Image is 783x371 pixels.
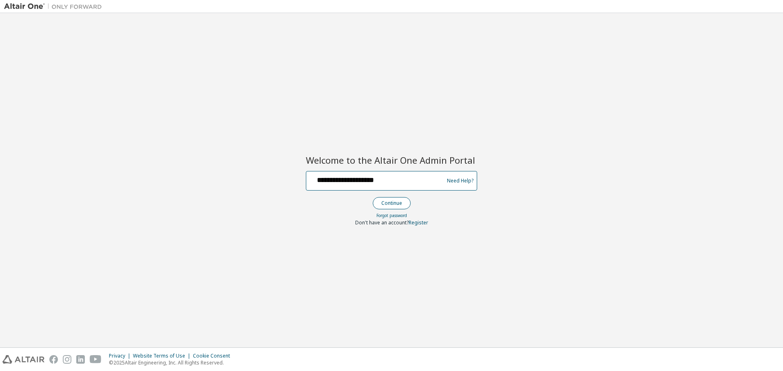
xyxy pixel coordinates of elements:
div: Privacy [109,353,133,359]
p: © 2025 Altair Engineering, Inc. All Rights Reserved. [109,359,235,366]
img: altair_logo.svg [2,355,44,364]
img: youtube.svg [90,355,102,364]
div: Cookie Consent [193,353,235,359]
img: instagram.svg [63,355,71,364]
img: facebook.svg [49,355,58,364]
img: linkedin.svg [76,355,85,364]
a: Register [409,219,428,226]
button: Continue [373,197,411,209]
div: Website Terms of Use [133,353,193,359]
a: Forgot password [376,213,407,218]
img: Altair One [4,2,106,11]
h2: Welcome to the Altair One Admin Portal [306,154,477,166]
span: Don't have an account? [355,219,409,226]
